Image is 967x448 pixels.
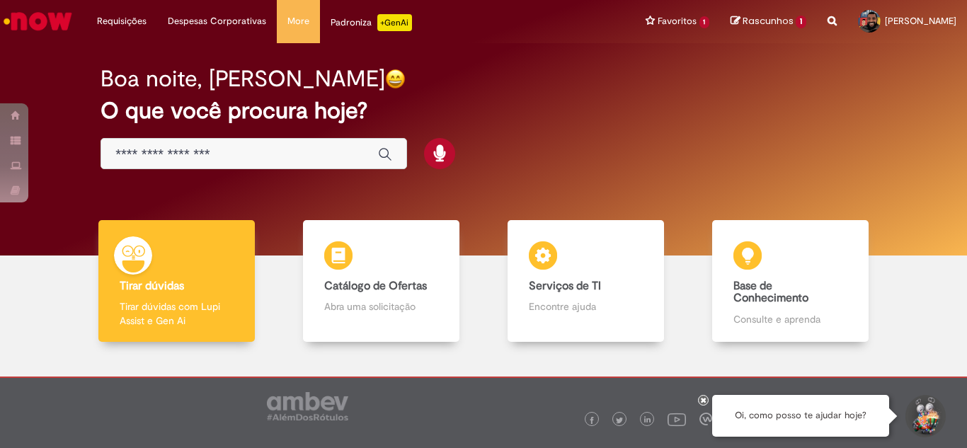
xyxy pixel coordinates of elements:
[168,14,266,28] span: Despesas Corporativas
[731,15,806,28] a: Rascunhos
[267,392,348,420] img: logo_footer_ambev_rotulo_gray.png
[279,220,483,343] a: Catálogo de Ofertas Abra uma solicitação
[733,312,848,326] p: Consulte e aprenda
[483,220,688,343] a: Serviços de TI Encontre ajuda
[903,395,946,437] button: Iniciar Conversa de Suporte
[287,14,309,28] span: More
[668,410,686,428] img: logo_footer_youtube.png
[743,14,794,28] span: Rascunhos
[616,417,623,424] img: logo_footer_twitter.png
[385,69,406,89] img: happy-face.png
[644,416,651,425] img: logo_footer_linkedin.png
[120,299,234,328] p: Tirar dúvidas com Lupi Assist e Gen Ai
[588,417,595,424] img: logo_footer_facebook.png
[712,395,889,437] div: Oi, como posso te ajudar hoje?
[377,14,412,31] p: +GenAi
[699,16,710,28] span: 1
[688,220,893,343] a: Base de Conhecimento Consulte e aprenda
[1,7,74,35] img: ServiceNow
[796,16,806,28] span: 1
[658,14,697,28] span: Favoritos
[885,15,956,27] span: [PERSON_NAME]
[733,279,808,306] b: Base de Conhecimento
[97,14,147,28] span: Requisições
[324,279,427,293] b: Catálogo de Ofertas
[324,299,439,314] p: Abra uma solicitação
[529,279,601,293] b: Serviços de TI
[101,98,866,123] h2: O que você procura hoje?
[529,299,643,314] p: Encontre ajuda
[120,279,184,293] b: Tirar dúvidas
[331,14,412,31] div: Padroniza
[74,220,279,343] a: Tirar dúvidas Tirar dúvidas com Lupi Assist e Gen Ai
[699,413,712,425] img: logo_footer_workplace.png
[101,67,385,91] h2: Boa noite, [PERSON_NAME]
